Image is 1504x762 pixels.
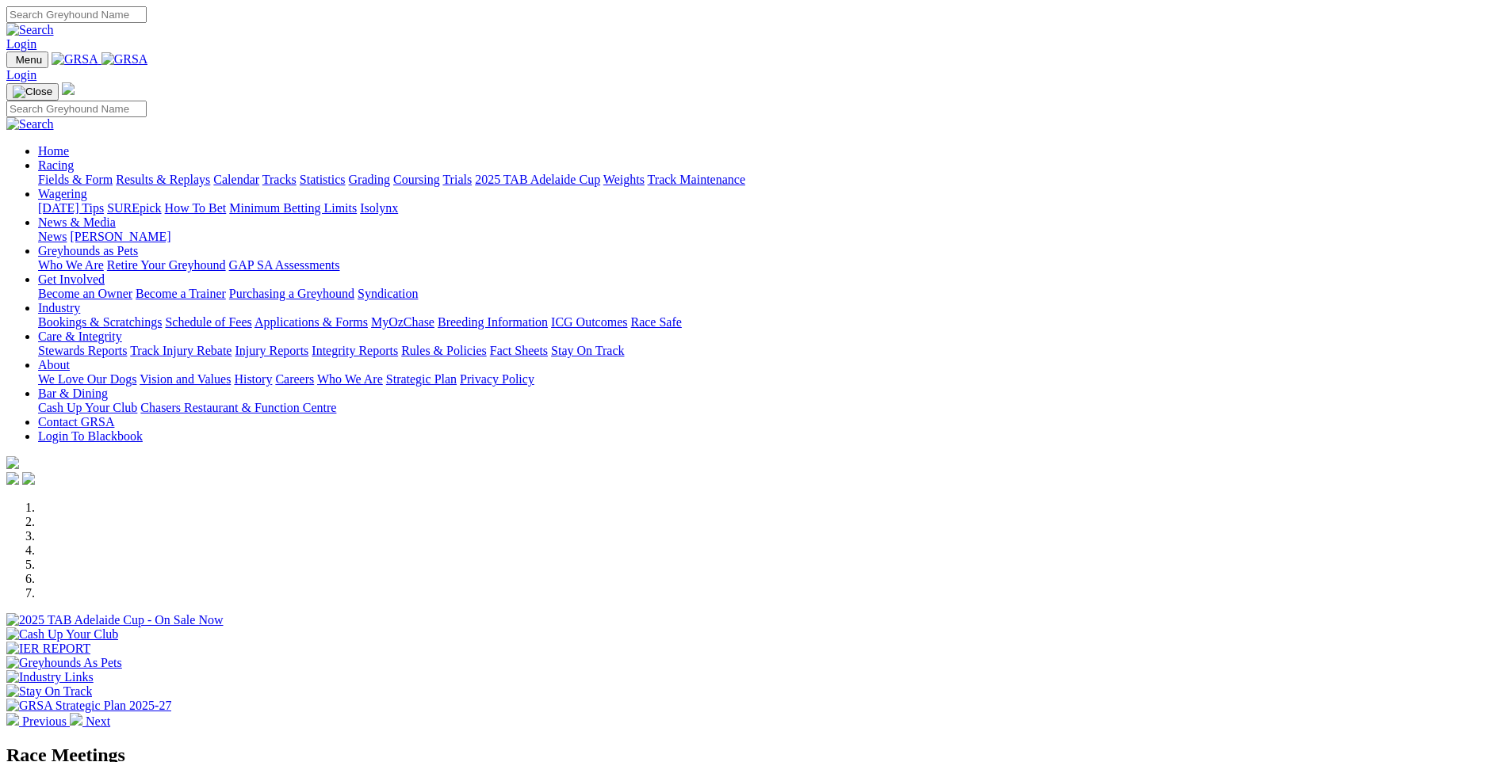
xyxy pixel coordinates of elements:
[13,86,52,98] img: Close
[6,684,92,699] img: Stay On Track
[6,613,224,627] img: 2025 TAB Adelaide Cup - On Sale Now
[165,315,251,329] a: Schedule of Fees
[70,713,82,726] img: chevron-right-pager-white.svg
[229,287,354,300] a: Purchasing a Greyhound
[490,344,548,357] a: Fact Sheets
[107,201,161,215] a: SUREpick
[6,68,36,82] a: Login
[38,387,108,400] a: Bar & Dining
[475,173,600,186] a: 2025 TAB Adelaide Cup
[312,344,398,357] a: Integrity Reports
[6,51,48,68] button: Toggle navigation
[38,372,136,386] a: We Love Our Dogs
[254,315,368,329] a: Applications & Forms
[62,82,75,95] img: logo-grsa-white.png
[6,642,90,656] img: IER REPORT
[6,83,59,101] button: Toggle navigation
[38,230,1498,244] div: News & Media
[38,158,74,172] a: Racing
[38,344,1498,358] div: Care & Integrity
[38,344,127,357] a: Stewards Reports
[38,187,87,200] a: Wagering
[6,627,118,642] img: Cash Up Your Club
[349,173,390,186] a: Grading
[229,258,340,272] a: GAP SA Assessments
[38,315,1498,330] div: Industry
[130,344,232,357] a: Track Injury Rebate
[140,401,336,414] a: Chasers Restaurant & Function Centre
[38,258,1498,272] div: Greyhounds as Pets
[438,315,548,329] a: Breeding Information
[213,173,259,186] a: Calendar
[38,244,138,257] a: Greyhounds as Pets
[38,401,1498,415] div: Bar & Dining
[38,144,69,158] a: Home
[371,315,434,329] a: MyOzChase
[6,670,94,684] img: Industry Links
[551,344,624,357] a: Stay On Track
[38,429,143,443] a: Login To Blackbook
[6,714,70,728] a: Previous
[360,201,398,215] a: Isolynx
[235,344,308,357] a: Injury Reports
[234,372,272,386] a: History
[6,456,19,469] img: logo-grsa-white.png
[22,472,35,485] img: twitter.svg
[358,287,418,300] a: Syndication
[6,23,54,37] img: Search
[6,101,147,117] input: Search
[38,201,1498,215] div: Wagering
[551,315,627,329] a: ICG Outcomes
[101,52,148,67] img: GRSA
[386,372,457,386] a: Strategic Plan
[38,173,113,186] a: Fields & Form
[630,315,681,329] a: Race Safe
[38,287,132,300] a: Become an Owner
[52,52,98,67] img: GRSA
[38,415,114,429] a: Contact GRSA
[442,173,472,186] a: Trials
[38,315,162,329] a: Bookings & Scratchings
[38,173,1498,187] div: Racing
[6,117,54,131] img: Search
[136,287,226,300] a: Become a Trainer
[317,372,383,386] a: Who We Are
[70,230,170,243] a: [PERSON_NAME]
[38,201,104,215] a: [DATE] Tips
[38,272,105,286] a: Get Involved
[86,714,110,728] span: Next
[38,330,122,343] a: Care & Integrity
[70,714,110,728] a: Next
[16,54,42,66] span: Menu
[140,372,231,386] a: Vision and Values
[116,173,210,186] a: Results & Replays
[275,372,314,386] a: Careers
[460,372,534,386] a: Privacy Policy
[6,656,122,670] img: Greyhounds As Pets
[38,301,80,314] a: Industry
[603,173,645,186] a: Weights
[107,258,226,272] a: Retire Your Greyhound
[38,372,1498,387] div: About
[6,699,171,713] img: GRSA Strategic Plan 2025-27
[38,401,137,414] a: Cash Up Your Club
[229,201,357,215] a: Minimum Betting Limits
[401,344,487,357] a: Rules & Policies
[22,714,67,728] span: Previous
[38,230,67,243] a: News
[393,173,440,186] a: Coursing
[38,358,70,371] a: About
[262,173,297,186] a: Tracks
[6,472,19,485] img: facebook.svg
[6,6,147,23] input: Search
[38,287,1498,301] div: Get Involved
[648,173,745,186] a: Track Maintenance
[300,173,346,186] a: Statistics
[165,201,227,215] a: How To Bet
[38,258,104,272] a: Who We Are
[6,713,19,726] img: chevron-left-pager-white.svg
[6,37,36,51] a: Login
[38,215,116,229] a: News & Media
